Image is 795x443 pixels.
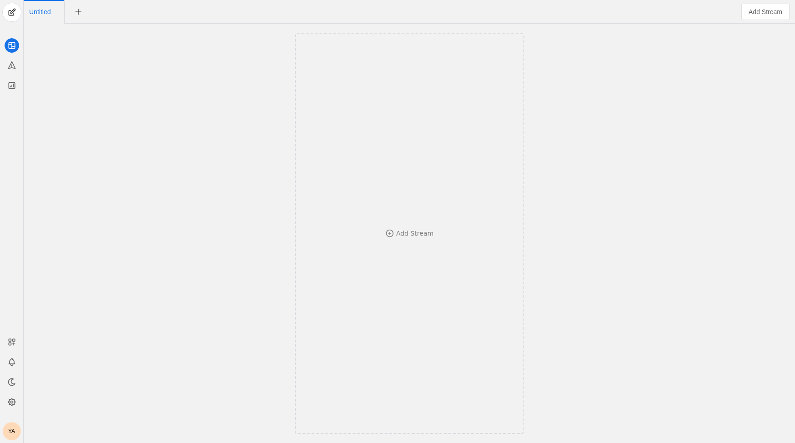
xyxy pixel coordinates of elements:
[70,8,87,15] app-icon-button: New Tab
[749,7,782,16] span: Add Stream
[3,422,21,440] button: YA
[396,229,433,238] div: Add Stream
[741,4,790,20] button: Add Stream
[29,9,51,15] span: Click to edit name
